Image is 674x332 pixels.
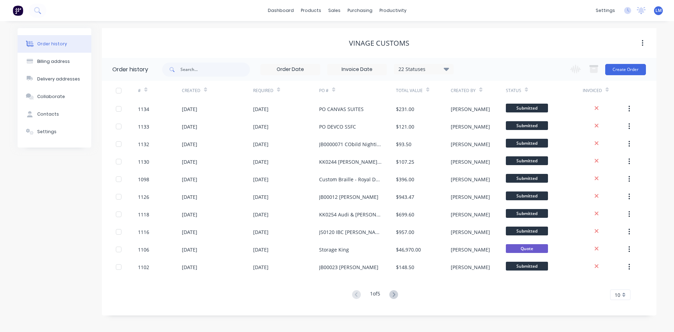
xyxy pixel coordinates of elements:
div: Order history [37,41,67,47]
div: Created [182,81,253,100]
button: Order history [18,35,91,53]
div: 1118 [138,211,149,218]
div: PO CANVAS SUITES [319,105,364,113]
div: sales [325,5,344,16]
div: # [138,81,182,100]
button: Collaborate [18,88,91,105]
div: [PERSON_NAME] [451,158,490,165]
div: [PERSON_NAME] [451,176,490,183]
div: $107.25 [396,158,414,165]
div: [DATE] [253,176,269,183]
div: [DATE] [253,105,269,113]
button: Contacts [18,105,91,123]
span: Submitted [506,121,548,130]
div: [DATE] [253,246,269,253]
button: Settings [18,123,91,141]
div: [PERSON_NAME] [451,246,490,253]
div: PO DEVCO SSFC [319,123,356,130]
div: KK0244 [PERSON_NAME] St [319,158,382,165]
div: $148.50 [396,263,414,271]
div: $396.00 [396,176,414,183]
div: [PERSON_NAME] [451,105,490,113]
div: $121.00 [396,123,414,130]
div: products [297,5,325,16]
span: Submitted [506,156,548,165]
span: Submitted [506,191,548,200]
button: Delivery addresses [18,70,91,88]
div: [DATE] [182,123,197,130]
div: [DATE] [182,228,197,236]
div: $943.47 [396,193,414,201]
button: Create Order [605,64,646,75]
div: [DATE] [253,263,269,271]
div: JB0000071 CObild Nightingale - Braille [319,141,382,148]
img: Factory [13,5,23,16]
div: # [138,87,141,94]
input: Invoice Date [328,64,386,75]
div: Storage King [319,246,349,253]
span: Submitted [506,174,548,183]
div: [PERSON_NAME] [451,263,490,271]
div: Delivery addresses [37,76,80,82]
div: [DATE] [182,158,197,165]
div: PO # [319,87,329,94]
div: 1133 [138,123,149,130]
span: Submitted [506,227,548,235]
div: [DATE] [182,105,197,113]
span: Submitted [506,139,548,148]
div: Status [506,81,583,100]
div: JS0120 IBC [PERSON_NAME] - Braille [319,228,382,236]
div: JB00012 [PERSON_NAME] [319,193,378,201]
div: settings [592,5,619,16]
div: [DATE] [182,176,197,183]
div: 1106 [138,246,149,253]
div: [PERSON_NAME] [451,228,490,236]
div: [DATE] [182,246,197,253]
div: 1098 [138,176,149,183]
div: Created [182,87,200,94]
div: [DATE] [182,141,197,148]
div: Created By [451,87,476,94]
div: Order history [112,65,148,74]
div: Invoiced [583,87,602,94]
div: Required [253,81,319,100]
div: [DATE] [253,158,269,165]
div: Contacts [37,111,59,117]
div: Status [506,87,521,94]
div: [DATE] [253,211,269,218]
div: Invoiced [583,81,627,100]
div: $957.00 [396,228,414,236]
iframe: Intercom live chat [650,308,667,325]
span: 10 [615,291,620,299]
span: LM [655,7,662,14]
div: Total Value [396,87,423,94]
div: [PERSON_NAME] [451,193,490,201]
div: Billing address [37,58,70,65]
span: Quote [506,244,548,253]
div: PO # [319,81,396,100]
div: 1 of 5 [370,290,380,300]
div: 1116 [138,228,149,236]
div: 1130 [138,158,149,165]
div: [PERSON_NAME] [451,123,490,130]
input: Order Date [261,64,320,75]
div: Settings [37,129,57,135]
span: Submitted [506,209,548,218]
div: Vinage Customs [349,39,409,47]
div: Custom Braille - Royal Dental [319,176,382,183]
div: Total Value [396,81,451,100]
div: $231.00 [396,105,414,113]
div: $699.60 [396,211,414,218]
div: [DATE] [182,263,197,271]
div: Created By [451,81,505,100]
div: [PERSON_NAME] [451,211,490,218]
div: purchasing [344,5,376,16]
div: Required [253,87,273,94]
div: 1102 [138,263,149,271]
div: 1134 [138,105,149,113]
div: [DATE] [182,193,197,201]
div: [DATE] [253,193,269,201]
button: Billing address [18,53,91,70]
div: Collaborate [37,93,65,100]
div: 1132 [138,141,149,148]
